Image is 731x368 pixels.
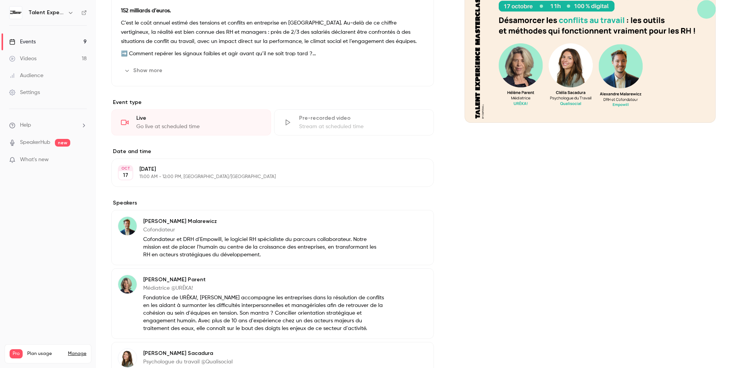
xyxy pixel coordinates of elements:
[118,217,137,235] img: Alexandre Malarewicz
[143,284,384,292] p: Médiatrice @URÊKA!
[10,349,23,358] span: Pro
[68,351,86,357] a: Manage
[9,38,36,46] div: Events
[139,165,393,173] p: [DATE]
[118,349,137,367] img: Clélia Sacadura
[121,18,424,46] p: C’est le coût annuel estimé des tensions et conflits en entreprise en [GEOGRAPHIC_DATA]. Au-delà ...
[55,139,70,147] span: new
[111,210,434,265] div: Alexandre Malarewicz[PERSON_NAME] MalarewiczCofondateurCofondateur et DRH d'Empowill, le logiciel...
[20,139,50,147] a: SpeakerHub
[121,64,167,77] button: Show more
[10,7,22,19] img: Talent Experience Masterclass
[143,276,384,284] p: [PERSON_NAME] Parent
[143,218,384,225] p: [PERSON_NAME] Malarewicz
[121,49,424,58] p: ➡️ Comment repérer les signaux faibles et agir avant qu’il ne soit trop tard ?
[111,199,434,207] label: Speakers
[143,236,384,259] p: Cofondateur et DRH d'Empowill, le logiciel RH spécialiste du parcours collaborateur. Notre missio...
[118,275,137,294] img: Hélène Parent
[143,294,384,332] p: Fondatrice de URÊKA!, [PERSON_NAME] accompagne les entreprises dans la résolution de conflits en ...
[143,350,233,357] p: [PERSON_NAME] Sacadura
[9,89,40,96] div: Settings
[20,121,31,129] span: Help
[9,121,87,129] li: help-dropdown-opener
[139,174,393,180] p: 11:00 AM - 12:00 PM, [GEOGRAPHIC_DATA]/[GEOGRAPHIC_DATA]
[111,268,434,339] div: Hélène Parent[PERSON_NAME] ParentMédiatrice @URÊKA!Fondatrice de URÊKA!, [PERSON_NAME] accompagne...
[299,114,424,122] div: Pre-recorded video
[143,358,233,366] p: Psychologue du travail @Qualisocial
[136,123,261,130] div: Go live at scheduled time
[274,109,434,135] div: Pre-recorded videoStream at scheduled time
[299,123,424,130] div: Stream at scheduled time
[121,8,171,13] strong: 152 milliards d’euros.
[119,166,132,171] div: OCT
[111,109,271,135] div: LiveGo live at scheduled time
[9,55,36,63] div: Videos
[111,99,434,106] p: Event type
[143,226,384,234] p: Cofondateur
[9,72,43,79] div: Audience
[27,351,63,357] span: Plan usage
[111,148,434,155] label: Date and time
[123,172,128,179] p: 17
[78,157,87,163] iframe: Noticeable Trigger
[28,9,64,17] h6: Talent Experience Masterclass
[136,114,261,122] div: Live
[20,156,49,164] span: What's new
